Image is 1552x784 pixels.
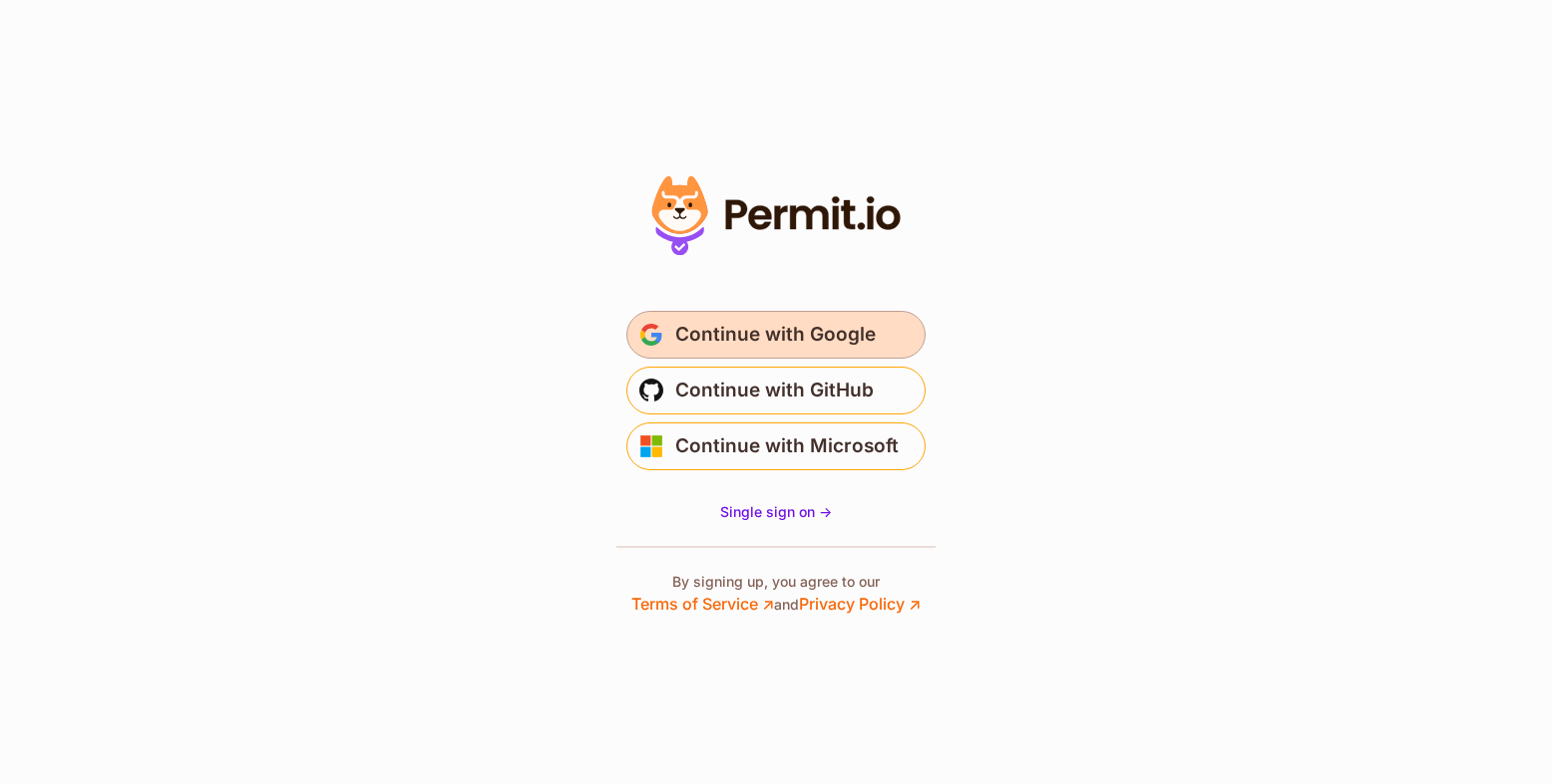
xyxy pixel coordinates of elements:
a: Privacy Policy ↗ [799,594,921,614]
button: Continue with Microsoft [626,422,926,470]
span: Continue with Google [675,319,876,351]
a: Terms of Service ↗ [631,594,774,614]
a: Single sign on -> [720,502,832,522]
button: Continue with Google [626,311,926,359]
button: Continue with GitHub [626,367,926,414]
span: Continue with GitHub [675,375,874,406]
p: By signing up, you agree to our and [631,572,921,616]
span: Continue with Microsoft [675,430,899,462]
span: Single sign on -> [720,503,832,520]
